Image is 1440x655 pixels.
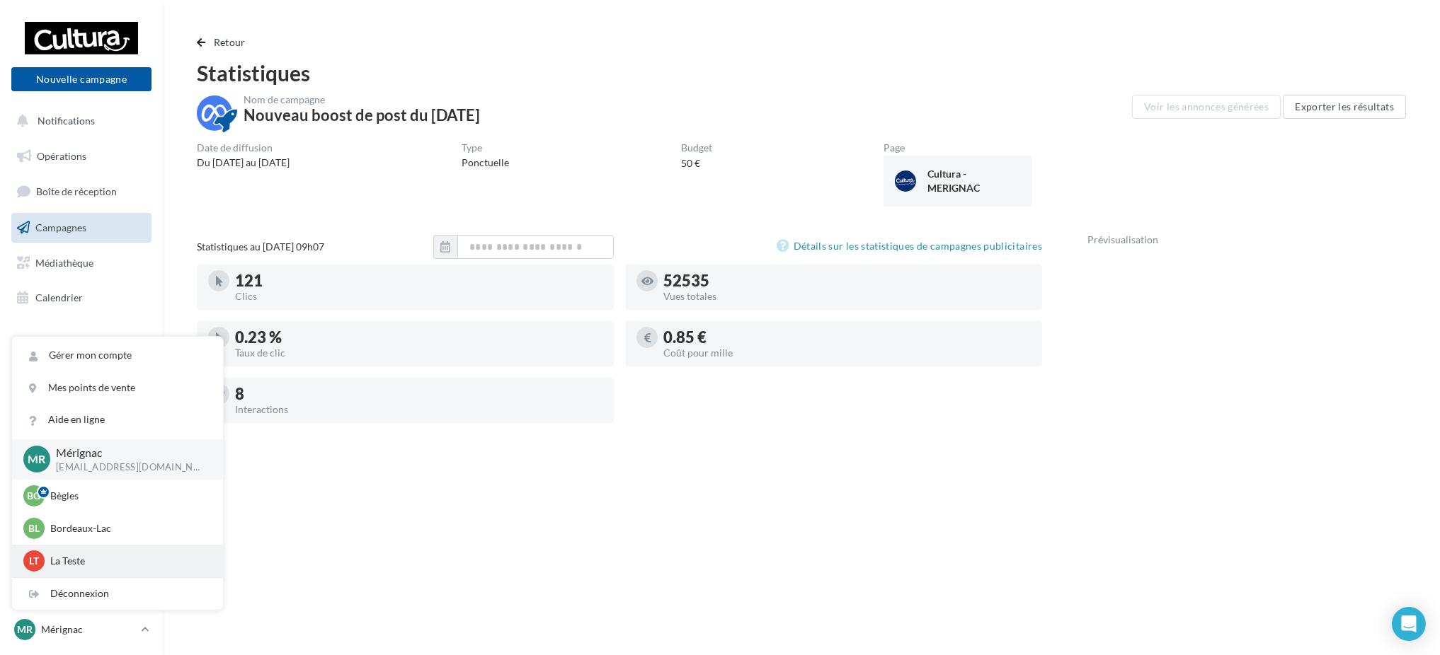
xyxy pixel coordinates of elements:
[197,143,290,153] div: Date de diffusion
[11,67,152,91] button: Nouvelle campagne
[41,622,135,637] p: Mérignac
[35,256,93,268] span: Médiathèque
[235,386,602,402] div: 8
[1392,607,1426,641] div: Open Intercom Messenger
[197,156,290,170] div: Du [DATE] au [DATE]
[28,521,40,535] span: BL
[12,578,223,610] div: Déconnexion
[1132,95,1281,119] button: Voir les annonces générées
[244,108,480,123] div: Nouveau boost de post du [DATE]
[28,451,46,468] span: Mr
[11,616,152,643] a: Mr Mérignac
[38,115,95,127] span: Notifications
[197,240,433,254] div: Statistiques au [DATE] 09h07
[663,291,1031,301] div: Vues totales
[8,141,154,171] a: Opérations
[462,156,509,170] div: Ponctuelle
[235,273,602,289] div: 121
[8,176,154,207] a: Boîte de réception
[50,489,206,503] p: Bègles
[12,372,223,404] a: Mes points de vente
[462,143,509,153] div: Type
[197,62,1406,83] div: Statistiques
[244,95,480,105] div: Nom de campagne
[214,36,246,48] span: Retour
[8,106,149,136] button: Notifications
[235,330,602,345] div: 0.23 %
[35,221,86,233] span: Campagnes
[663,330,1031,345] div: 0.85 €
[37,150,86,162] span: Opérations
[235,291,602,301] div: Clics
[8,213,154,243] a: Campagnes
[235,405,602,415] div: Interactions
[36,185,117,197] span: Boîte de réception
[56,461,200,474] p: [EMAIL_ADDRESS][DOMAIN_NAME]
[884,143,1032,153] div: Page
[927,167,990,195] div: Cultura - MERIGNAC
[29,554,39,568] span: LT
[17,622,33,637] span: Mr
[56,445,200,461] p: Mérignac
[50,554,206,568] p: La Teste
[12,340,223,371] a: Gérer mon compte
[663,348,1031,358] div: Coût pour mille
[50,521,206,535] p: Bordeaux-Lac
[777,238,1042,255] a: Détails sur les statistiques de campagnes publicitaires
[35,291,83,303] span: Calendrier
[197,34,251,51] button: Retour
[8,283,154,313] a: Calendrier
[1087,235,1406,245] div: Prévisualisation
[235,348,602,358] div: Taux de clic
[681,156,700,170] div: 50 €
[681,143,712,153] div: Budget
[8,248,154,278] a: Médiathèque
[663,273,1031,289] div: 52535
[895,167,1021,195] a: Cultura - MERIGNAC
[28,489,41,503] span: Bg
[1283,95,1406,119] button: Exporter les résultats
[12,404,223,436] a: Aide en ligne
